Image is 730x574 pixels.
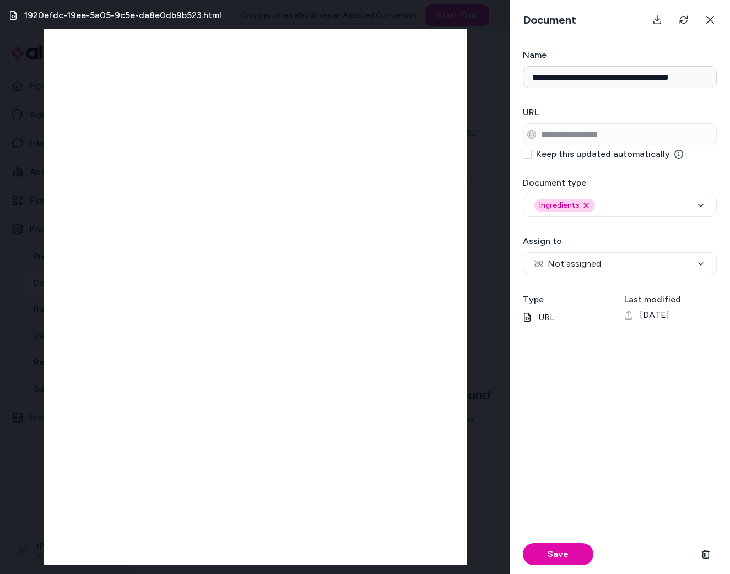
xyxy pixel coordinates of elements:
h3: Name [523,48,717,62]
div: Ingredients [534,199,595,212]
p: URL [523,311,615,324]
span: Not assigned [534,257,601,270]
button: Refresh [673,9,695,31]
button: Save [523,543,593,565]
button: Remove ingredients option [582,201,591,210]
h3: 1920efdc-19ee-5a05-9c5e-da8e0db9b523.html [24,9,221,22]
h3: Last modified [624,293,717,306]
label: Assign to [523,236,562,246]
span: [DATE] [640,308,669,322]
h3: URL [523,106,717,119]
label: Keep this updated automatically [536,150,683,159]
h3: Document type [523,176,717,189]
h3: Type [523,293,615,306]
h3: Document [518,12,581,28]
button: IngredientsRemove ingredients option [523,194,717,217]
